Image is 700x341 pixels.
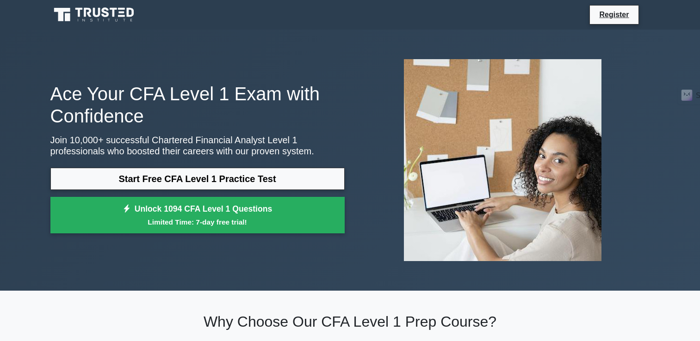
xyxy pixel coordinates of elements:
a: Start Free CFA Level 1 Practice Test [50,168,345,190]
small: Limited Time: 7-day free trial! [62,217,333,227]
p: Join 10,000+ successful Chartered Financial Analyst Level 1 professionals who boosted their caree... [50,134,345,157]
h1: Ace Your CFA Level 1 Exam with Confidence [50,83,345,127]
a: Register [594,9,634,20]
h2: Why Choose Our CFA Level 1 Prep Course? [50,313,650,330]
a: Unlock 1094 CFA Level 1 QuestionsLimited Time: 7-day free trial! [50,197,345,234]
